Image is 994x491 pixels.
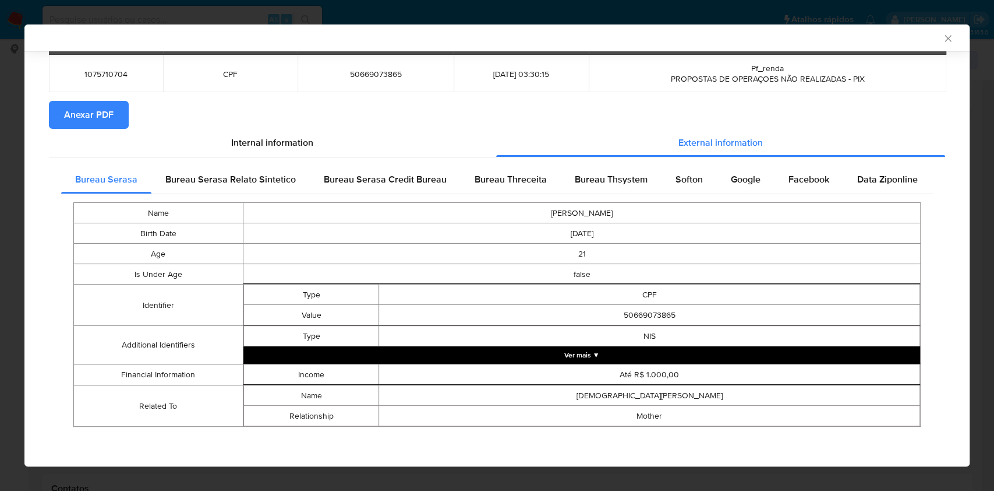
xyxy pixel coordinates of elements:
span: Pf_renda [751,62,784,74]
button: Anexar PDF [49,101,129,129]
div: Detailed info [49,129,945,157]
td: Name [243,385,379,406]
span: Bureau Serasa [75,173,137,186]
td: Até R$ 1.000,00 [379,364,920,385]
td: Type [243,285,379,305]
td: Identifier [74,285,243,326]
td: Age [74,244,243,264]
td: Income [243,364,379,385]
td: Birth Date [74,223,243,244]
span: Bureau Serasa Credit Bureau [324,173,447,186]
span: PROPOSTAS DE OPERAÇOES NÃO REALIZADAS - PIX [670,73,864,85]
td: Related To [74,385,243,427]
span: Bureau Thsystem [575,173,648,186]
span: 1075710704 [63,69,149,79]
button: Expand array [243,346,920,364]
span: Facebook [788,173,829,186]
span: Data Ziponline [857,173,918,186]
td: Additional Identifiers [74,326,243,364]
span: Bureau Threceita [475,173,547,186]
span: Anexar PDF [64,102,114,128]
span: Internal information [231,136,313,149]
td: Financial Information [74,364,243,385]
td: CPF [379,285,920,305]
td: false [243,264,920,285]
div: Detailed external info [61,166,933,194]
td: Type [243,326,379,346]
td: NIS [379,326,920,346]
div: closure-recommendation-modal [24,24,970,467]
td: Relationship [243,406,379,426]
td: [DATE] [243,223,920,244]
span: Softon [675,173,703,186]
span: CPF [177,69,283,79]
button: Fechar a janela [942,33,953,43]
td: Name [74,203,243,223]
td: Mother [379,406,920,426]
span: Google [731,173,760,186]
span: Bureau Serasa Relato Sintetico [165,173,296,186]
span: [DATE] 03:30:15 [468,69,575,79]
td: 50669073865 [379,305,920,325]
span: 50669073865 [312,69,440,79]
td: [DEMOGRAPHIC_DATA][PERSON_NAME] [379,385,920,406]
td: Is Under Age [74,264,243,285]
span: External information [678,136,763,149]
td: 21 [243,244,920,264]
td: Value [243,305,379,325]
td: [PERSON_NAME] [243,203,920,223]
